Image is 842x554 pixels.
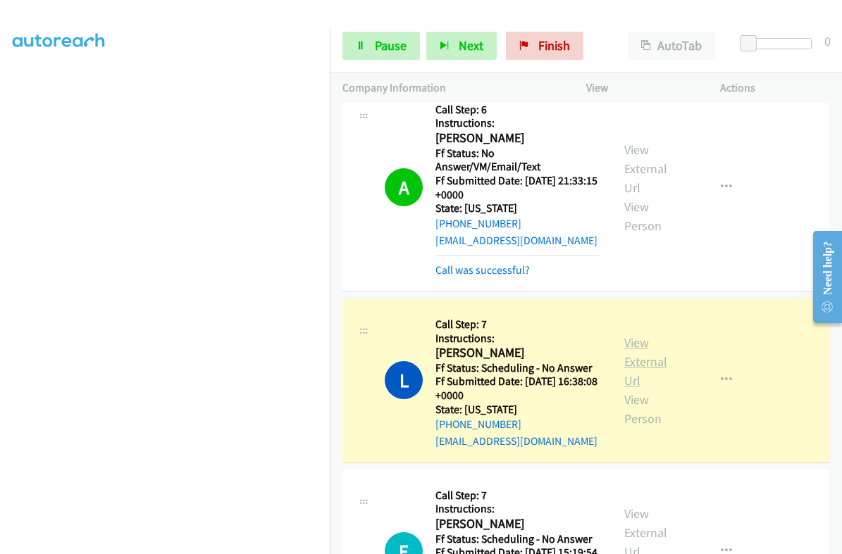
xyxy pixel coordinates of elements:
h2: [PERSON_NAME] [435,345,592,361]
a: Call was successful? [435,263,530,277]
a: Pause [342,32,420,60]
h5: Call Step: 7 [435,489,599,503]
h5: Ff Status: No Answer/VM/Email/Text [435,146,599,174]
h5: Instructions: [435,116,599,130]
a: [PHONE_NUMBER] [435,417,521,431]
span: Finish [538,37,570,53]
h5: Ff Status: Scheduling - No Answer [435,532,599,546]
a: Finish [506,32,583,60]
h5: Ff Submitted Date: [DATE] 16:38:08 +0000 [435,374,599,402]
h2: [PERSON_NAME] [435,516,592,532]
h5: Instructions: [435,502,599,516]
a: View External Url [624,334,667,389]
div: 0 [824,32,831,51]
h5: Instructions: [435,332,599,346]
a: [EMAIL_ADDRESS][DOMAIN_NAME] [435,234,598,247]
span: Pause [375,37,407,53]
a: [PHONE_NUMBER] [435,217,521,230]
h5: State: [US_STATE] [435,201,599,215]
h1: A [385,168,423,206]
h1: L [385,361,423,399]
h5: Call Step: 7 [435,317,599,332]
p: Company Information [342,80,561,96]
button: Next [426,32,497,60]
button: AutoTab [628,32,715,60]
iframe: Resource Center [801,221,842,333]
h5: Ff Status: Scheduling - No Answer [435,361,599,375]
h5: Ff Submitted Date: [DATE] 21:33:15 +0000 [435,174,599,201]
h5: State: [US_STATE] [435,403,599,417]
a: [EMAIL_ADDRESS][DOMAIN_NAME] [435,434,598,448]
p: View [586,80,695,96]
span: Next [459,37,483,53]
h2: [PERSON_NAME] [435,130,592,146]
a: View External Url [624,141,667,196]
a: View Person [624,391,662,427]
a: View Person [624,199,662,234]
h5: Call Step: 6 [435,103,599,117]
p: Actions [720,80,829,96]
